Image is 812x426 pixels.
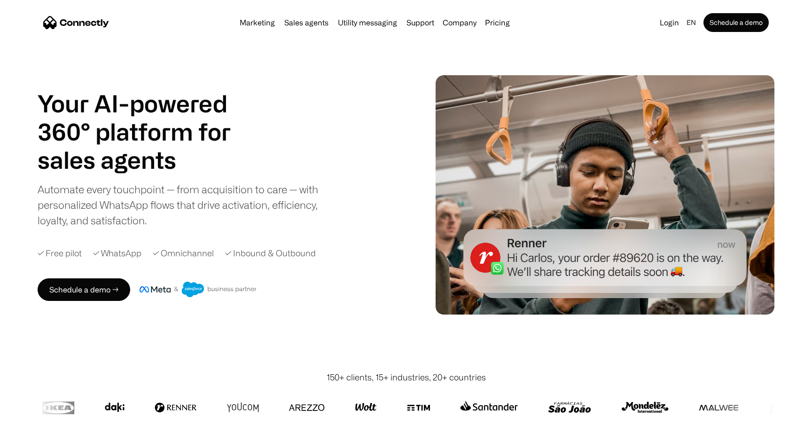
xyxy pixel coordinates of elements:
[9,409,56,423] aside: Language selected: English
[403,19,438,26] a: Support
[656,16,683,29] a: Login
[38,181,334,228] div: Automate every touchpoint — from acquisition to care — with personalized WhatsApp flows that driv...
[703,13,769,32] a: Schedule a demo
[38,146,254,174] h1: sales agents
[43,16,109,30] a: home
[38,89,254,146] h1: Your AI-powered 360° platform for
[140,282,257,298] img: Meta and Salesforce business partner badge.
[38,146,254,174] div: carousel
[443,16,476,29] div: Company
[38,146,254,174] div: 1 of 4
[481,19,514,26] a: Pricing
[683,16,702,29] div: en
[38,278,130,301] a: Schedule a demo →
[327,371,486,384] div: 150+ clients, 15+ industries, 20+ countries
[93,247,141,260] div: ✓ WhatsApp
[334,19,401,26] a: Utility messaging
[687,16,696,29] div: en
[38,247,82,260] div: ✓ Free pilot
[236,19,279,26] a: Marketing
[19,410,56,423] ul: Language list
[281,19,332,26] a: Sales agents
[153,247,214,260] div: ✓ Omnichannel
[440,16,479,29] div: Company
[225,247,316,260] div: ✓ Inbound & Outbound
